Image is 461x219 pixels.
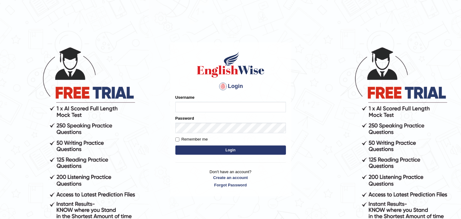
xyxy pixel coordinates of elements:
input: Remember me [175,137,179,141]
label: Remember me [175,136,208,142]
a: Create an account [175,175,286,181]
button: Login [175,145,286,155]
p: Don't have an account? [175,169,286,188]
img: Logo of English Wise sign in for intelligent practice with AI [196,51,266,78]
a: Forgot Password [175,182,286,188]
label: Username [175,94,195,100]
label: Password [175,115,194,121]
h4: Login [175,82,286,91]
